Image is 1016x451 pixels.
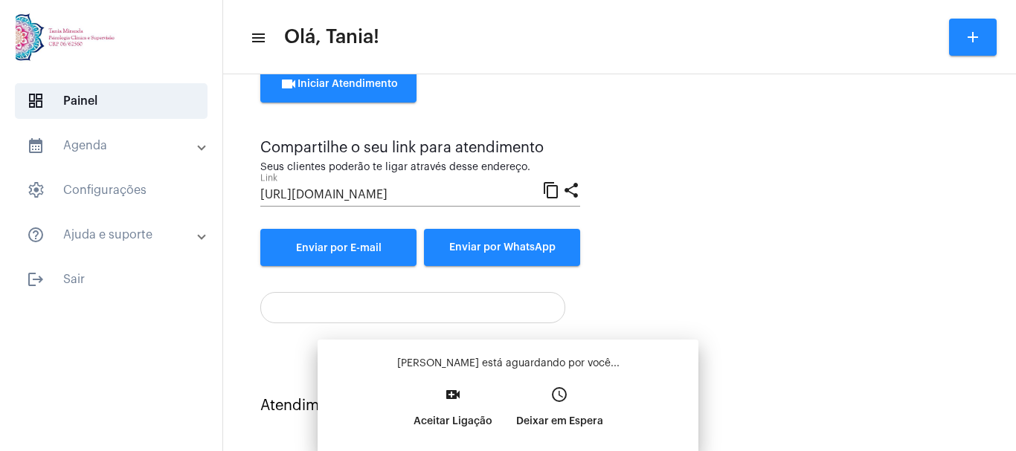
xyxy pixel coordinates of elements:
[12,7,122,67] img: 82f91219-cc54-a9e9-c892-318f5ec67ab1.jpg
[449,242,556,253] span: Enviar por WhatsApp
[402,381,504,445] button: Aceitar Ligação
[27,92,45,110] span: sidenav icon
[542,181,560,198] mat-icon: content_copy
[562,181,580,198] mat-icon: share
[15,172,208,208] span: Configurações
[280,75,298,93] mat-icon: videocam
[27,137,45,155] mat-icon: sidenav icon
[964,28,982,46] mat-icon: add
[284,25,379,49] span: Olá, Tania!
[250,29,265,47] mat-icon: sidenav icon
[280,79,398,89] span: Iniciar Atendimento
[27,226,199,244] mat-panel-title: Ajuda e suporte
[414,408,492,435] p: Aceitar Ligação
[516,408,603,435] p: Deixar em Espera
[550,386,568,403] mat-icon: access_time
[504,381,615,445] button: Deixar em Espera
[260,140,580,156] div: Compartilhe o seu link para atendimento
[260,162,580,173] div: Seus clientes poderão te ligar através desse endereço.
[329,356,687,371] p: [PERSON_NAME] está aguardando por você...
[296,243,382,253] span: Enviar por E-mail
[27,137,199,155] mat-panel-title: Agenda
[15,83,208,119] span: Painel
[27,226,45,244] mat-icon: sidenav icon
[260,398,979,414] div: Atendimentos
[27,270,45,288] mat-icon: sidenav icon
[15,262,208,297] span: Sair
[444,386,462,403] mat-icon: video_call
[27,181,45,199] span: sidenav icon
